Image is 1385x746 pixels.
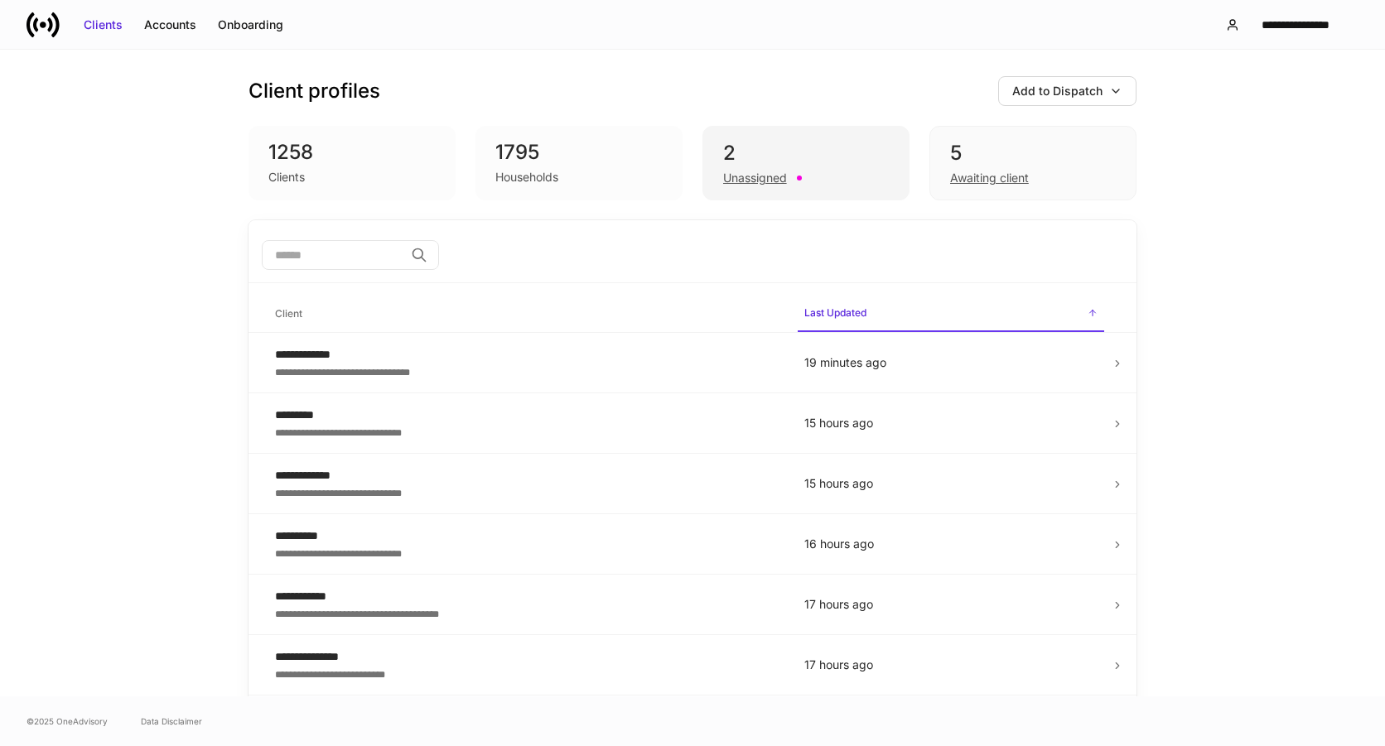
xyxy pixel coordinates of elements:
[723,140,889,166] div: 2
[950,140,1116,166] div: 5
[950,170,1029,186] div: Awaiting client
[804,415,1098,431] p: 15 hours ago
[804,305,866,320] h6: Last Updated
[702,126,910,200] div: 2Unassigned
[268,169,305,185] div: Clients
[804,536,1098,552] p: 16 hours ago
[998,76,1136,106] button: Add to Dispatch
[84,17,123,33] div: Clients
[249,78,380,104] h3: Client profiles
[1012,83,1103,99] div: Add to Dispatch
[27,715,108,728] span: © 2025 OneAdvisory
[804,475,1098,492] p: 15 hours ago
[495,169,558,185] div: Households
[798,296,1104,332] span: Last Updated
[207,12,294,38] button: Onboarding
[804,354,1098,371] p: 19 minutes ago
[268,297,784,331] span: Client
[723,170,787,186] div: Unassigned
[804,596,1098,613] p: 17 hours ago
[275,306,302,321] h6: Client
[133,12,207,38] button: Accounts
[268,139,436,166] div: 1258
[495,139,663,166] div: 1795
[73,12,133,38] button: Clients
[804,657,1098,673] p: 17 hours ago
[144,17,196,33] div: Accounts
[929,126,1136,200] div: 5Awaiting client
[218,17,283,33] div: Onboarding
[141,715,202,728] a: Data Disclaimer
